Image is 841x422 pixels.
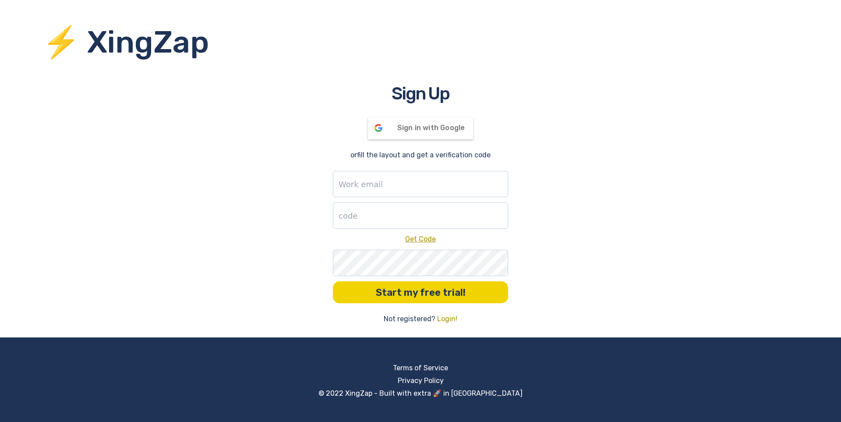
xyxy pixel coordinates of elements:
[333,171,508,197] input: Work email
[405,235,436,243] a: Get Code
[333,202,508,229] input: code
[392,81,449,107] h2: Sign Up
[397,124,465,132] span: Sign in with Google
[398,376,444,385] a: Privacy Policy
[42,19,841,65] h1: ⚡ XingZap
[318,388,523,399] p: © 2022 XingZap - Built with extra 🚀 in [GEOGRAPHIC_DATA]
[384,314,435,324] p: Not registered?
[333,281,508,303] button: Start my free trial!
[350,150,491,160] p: or fill the layout and get a verification code
[437,314,457,324] a: Login!
[393,364,448,372] a: Terms of Service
